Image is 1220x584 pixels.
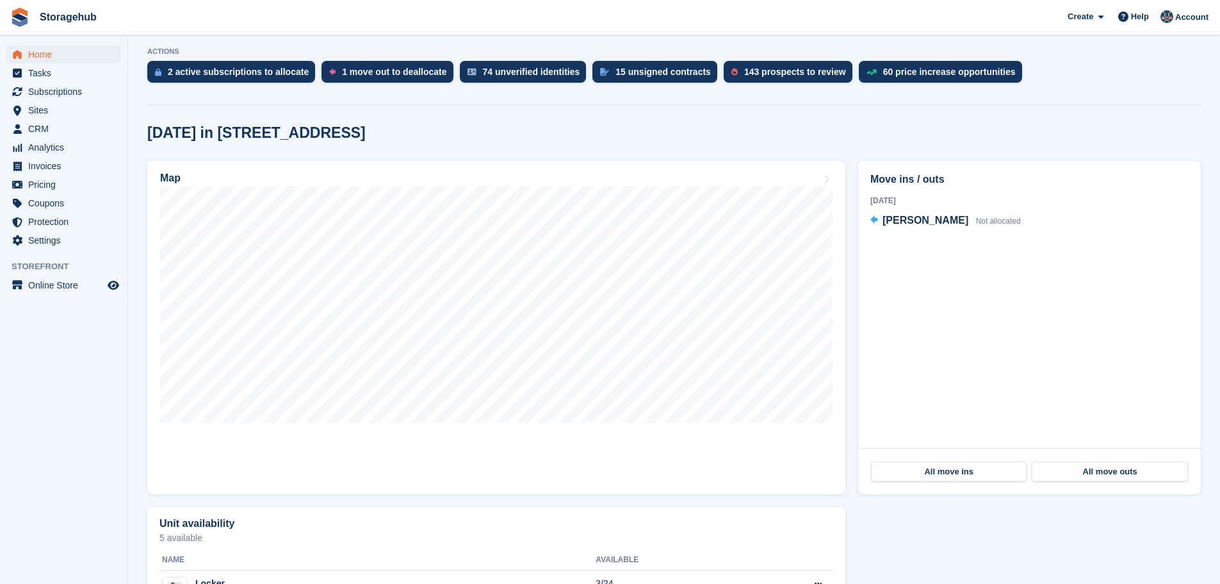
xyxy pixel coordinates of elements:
[6,101,121,119] a: menu
[870,195,1189,206] div: [DATE]
[147,161,845,494] a: Map
[871,462,1027,482] a: All move ins
[870,172,1189,187] h2: Move ins / outs
[342,67,446,77] div: 1 move out to deallocate
[6,176,121,194] a: menu
[600,68,609,76] img: contract_signature_icon-13c848040528278c33f63329250d36e43548de30e8caae1d1a13099fd9432cc5.svg
[28,138,105,156] span: Analytics
[1068,10,1093,23] span: Create
[10,8,29,27] img: stora-icon-8386f47178a22dfd0bd8f6a31ec36ba5ce8667c1dd55bd0f319d3a0aa187defe.svg
[28,194,105,212] span: Coupons
[28,213,105,231] span: Protection
[28,120,105,138] span: CRM
[976,217,1021,226] span: Not allocated
[28,176,105,194] span: Pricing
[6,231,121,249] a: menu
[6,46,121,63] a: menu
[28,157,105,175] span: Invoices
[744,67,846,77] div: 143 prospects to review
[28,101,105,119] span: Sites
[870,213,1021,229] a: [PERSON_NAME] Not allocated
[596,550,742,571] th: Available
[866,69,877,75] img: price_increase_opportunities-93ffe204e8149a01c8c9dc8f82e8f89637d9d84a8eef4429ea346261dce0b2c0.svg
[28,231,105,249] span: Settings
[329,68,336,76] img: move_outs_to_deallocate_icon-f764333ba52eb49d3ac5e1228854f67142a1ed5810a6f6cc68b1a99e826820c5.svg
[28,64,105,82] span: Tasks
[147,61,321,89] a: 2 active subscriptions to allocate
[321,61,459,89] a: 1 move out to deallocate
[6,138,121,156] a: menu
[882,215,968,226] span: [PERSON_NAME]
[28,83,105,101] span: Subscriptions
[6,64,121,82] a: menu
[106,278,121,293] a: Preview store
[460,61,593,89] a: 74 unverified identities
[155,68,161,76] img: active_subscription_to_allocate_icon-d502201f5373d7db506a760aba3b589e785aa758c864c3986d89f69b8ff3...
[859,61,1029,89] a: 60 price increase opportunities
[724,61,859,89] a: 143 prospects to review
[35,6,102,28] a: Storagehub
[1175,11,1208,24] span: Account
[160,172,181,184] h2: Map
[159,533,833,542] p: 5 available
[6,213,121,231] a: menu
[6,83,121,101] a: menu
[1160,10,1173,23] img: Anirudh Muralidharan
[731,68,738,76] img: prospect-51fa495bee0391a8d652442698ab0144808aea92771e9ea1ae160a38d050c398.svg
[159,550,596,571] th: Name
[28,276,105,294] span: Online Store
[28,46,105,63] span: Home
[6,194,121,212] a: menu
[6,120,121,138] a: menu
[168,67,309,77] div: 2 active subscriptions to allocate
[1032,462,1187,482] a: All move outs
[159,518,234,530] h2: Unit availability
[615,67,711,77] div: 15 unsigned contracts
[883,67,1016,77] div: 60 price increase opportunities
[147,124,366,142] h2: [DATE] in [STREET_ADDRESS]
[1131,10,1149,23] span: Help
[6,276,121,294] a: menu
[12,260,127,273] span: Storefront
[6,157,121,175] a: menu
[592,61,724,89] a: 15 unsigned contracts
[468,68,476,76] img: verify_identity-adf6edd0f0f0b5bbfe63781bf79b02c33cf7c696d77639b501bdc392416b5a36.svg
[147,47,1201,56] p: ACTIONS
[483,67,580,77] div: 74 unverified identities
